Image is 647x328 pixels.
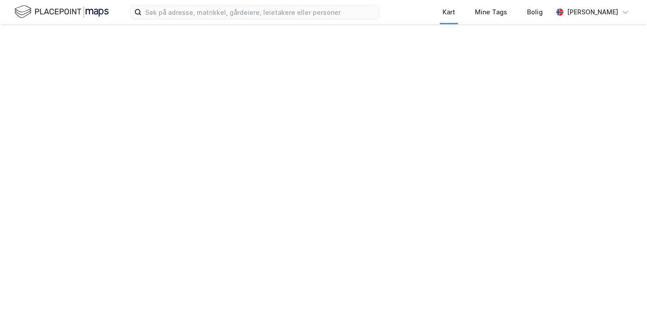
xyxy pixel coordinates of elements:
input: Søk på adresse, matrikkel, gårdeiere, leietakere eller personer [142,5,379,19]
div: [PERSON_NAME] [567,7,618,18]
div: Bolig [527,7,543,18]
iframe: Chat Widget [602,285,647,328]
div: Kart [443,7,455,18]
div: Mine Tags [475,7,507,18]
img: logo.f888ab2527a4732fd821a326f86c7f29.svg [14,4,109,20]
